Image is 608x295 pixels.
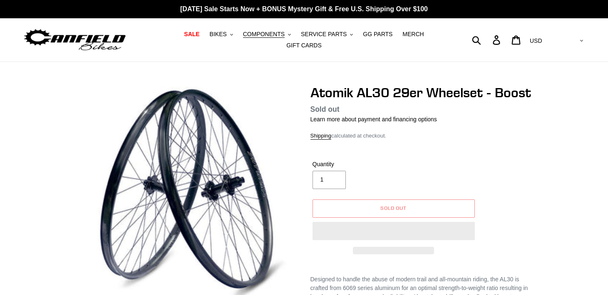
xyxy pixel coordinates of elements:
[402,31,424,38] span: MERCH
[310,132,531,140] div: calculated at checkout.
[243,31,285,38] span: COMPONENTS
[476,31,498,49] input: Search
[23,27,127,53] img: Canfield Bikes
[297,29,357,40] button: SERVICE PARTS
[398,29,428,40] a: MERCH
[380,205,407,211] span: Sold out
[310,105,340,113] span: Sold out
[210,31,227,38] span: BIKES
[310,85,531,101] h1: Atomik AL30 29er Wheelset - Boost
[310,116,437,123] a: Learn more about payment and financing options
[206,29,237,40] button: BIKES
[363,31,392,38] span: GG PARTS
[301,31,347,38] span: SERVICE PARTS
[313,160,392,169] label: Quantity
[286,42,322,49] span: GIFT CARDS
[310,133,332,140] a: Shipping
[359,29,397,40] a: GG PARTS
[282,40,326,51] a: GIFT CARDS
[184,31,199,38] span: SALE
[239,29,295,40] button: COMPONENTS
[313,199,475,218] button: Sold out
[180,29,203,40] a: SALE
